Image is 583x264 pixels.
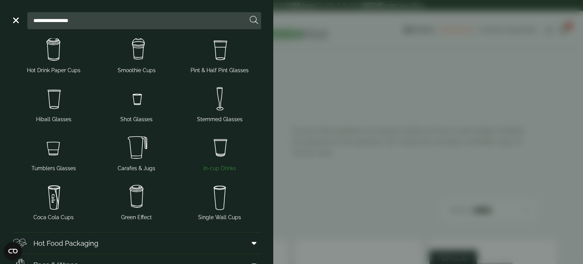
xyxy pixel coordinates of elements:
span: Single Wall Cups [198,213,241,221]
img: Stemmed_glass.svg [181,84,258,114]
a: Hot Food Packaging [12,232,261,254]
a: Coca Cola Cups [15,180,92,223]
img: cola.svg [15,182,92,212]
span: Carafes & Jugs [118,164,155,172]
img: Incup_drinks.svg [181,133,258,163]
span: Tumblers Glasses [32,164,76,172]
a: Tumblers Glasses [15,131,92,174]
span: Pint & Half Pint Glasses [191,66,249,74]
span: Coca Cola Cups [33,213,74,221]
a: Single Wall Cups [181,180,258,223]
a: Pint & Half Pint Glasses [181,33,258,76]
a: Hiball Glasses [15,82,92,125]
img: JugsNcaraffes.svg [98,133,175,163]
span: In-cup Drinks [203,164,236,172]
a: Carafes & Jugs [98,131,175,174]
span: Hot Food Packaging [33,238,98,248]
span: Smoothie Cups [118,66,156,74]
a: Green Effect [98,180,175,223]
a: Smoothie Cups [98,33,175,76]
img: HotDrink_paperCup.svg [15,35,92,65]
a: Shot Glasses [98,82,175,125]
img: Tumbler_glass.svg [15,133,92,163]
img: Hiball.svg [15,84,92,114]
a: Hot Drink Paper Cups [15,33,92,76]
a: Stemmed Glasses [181,82,258,125]
img: HotDrink_paperCup.svg [98,182,175,212]
img: Shot_glass.svg [98,84,175,114]
span: Hiball Glasses [36,115,71,123]
img: PintNhalf_cup.svg [181,35,258,65]
a: In-cup Drinks [181,131,258,174]
img: Deli_box.svg [12,236,27,251]
span: Shot Glasses [120,115,153,123]
img: plain-soda-cup.svg [181,182,258,212]
span: Hot Drink Paper Cups [27,66,80,74]
span: Stemmed Glasses [197,115,243,123]
button: Open CMP widget [4,242,22,260]
span: Green Effect [121,213,152,221]
img: Smoothie_cups.svg [98,35,175,65]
